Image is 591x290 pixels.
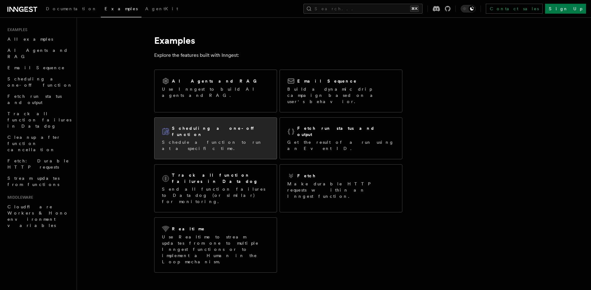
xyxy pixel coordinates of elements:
[5,62,73,73] a: Email Sequence
[162,234,269,265] p: Use Realtime to stream updates from one to multiple Inngest functions or to implement a Human in ...
[7,135,60,152] span: Cleanup after function cancellation
[145,6,178,11] span: AgentKit
[5,108,73,132] a: Track all function failures in Datadog
[297,125,395,138] h2: Fetch run status and output
[7,176,60,187] span: Stream updates from functions
[5,201,73,231] a: Cloudflare Workers & Hono environment variables
[280,164,402,212] a: FetchMake durable HTTP requests within an Inngest function.
[287,139,395,152] p: Get the result of a run using an Event ID.
[7,158,69,170] span: Fetch: Durable HTTP requests
[162,139,269,152] p: Schedule a function to run at a specific time.
[7,37,53,42] span: All examples
[5,34,73,45] a: All examples
[545,4,586,14] a: Sign Up
[410,6,419,12] kbd: ⌘K
[7,48,68,59] span: AI Agents and RAG
[280,70,402,112] a: Email SequenceBuild a dynamic drip campaign based on a user's behavior.
[7,204,69,228] span: Cloudflare Workers & Hono environment variables
[287,181,395,199] p: Make durable HTTP requests within an Inngest function.
[7,94,62,105] span: Fetch run status and output
[154,70,277,112] a: AI Agents and RAGUse Inngest to build AI agents and RAG.
[461,5,476,12] button: Toggle dark mode
[5,45,73,62] a: AI Agents and RAG
[5,173,73,190] a: Stream updates from functions
[101,2,141,17] a: Examples
[7,65,65,70] span: Email Sequence
[5,91,73,108] a: Fetch run status and output
[5,132,73,155] a: Cleanup after function cancellation
[154,51,402,60] p: Explore the features built with Inngest:
[172,172,269,184] h2: Track all function failures in Datadog
[42,2,101,17] a: Documentation
[5,155,73,173] a: Fetch: Durable HTTP requests
[172,125,269,138] h2: Scheduling a one-off function
[172,226,205,232] h2: Realtime
[297,78,357,84] h2: Email Sequence
[5,73,73,91] a: Scheduling a one-off function
[7,111,71,129] span: Track all function failures in Datadog
[303,4,423,14] button: Search...⌘K
[5,27,27,32] span: Examples
[105,6,138,11] span: Examples
[287,86,395,105] p: Build a dynamic drip campaign based on a user's behavior.
[172,78,260,84] h2: AI Agents and RAG
[154,117,277,159] a: Scheduling a one-off functionSchedule a function to run at a specific time.
[280,117,402,159] a: Fetch run status and outputGet the result of a run using an Event ID.
[162,86,269,98] p: Use Inngest to build AI agents and RAG.
[154,217,277,273] a: RealtimeUse Realtime to stream updates from one to multiple Inngest functions or to implement a H...
[162,186,269,205] p: Send all function failures to Datadog (or similar) for monitoring.
[486,4,543,14] a: Contact sales
[154,35,402,46] h1: Examples
[7,76,73,88] span: Scheduling a one-off function
[154,164,277,212] a: Track all function failures in DatadogSend all function failures to Datadog (or similar) for moni...
[46,6,97,11] span: Documentation
[141,2,182,17] a: AgentKit
[297,173,316,179] h2: Fetch
[5,195,33,200] span: Middleware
